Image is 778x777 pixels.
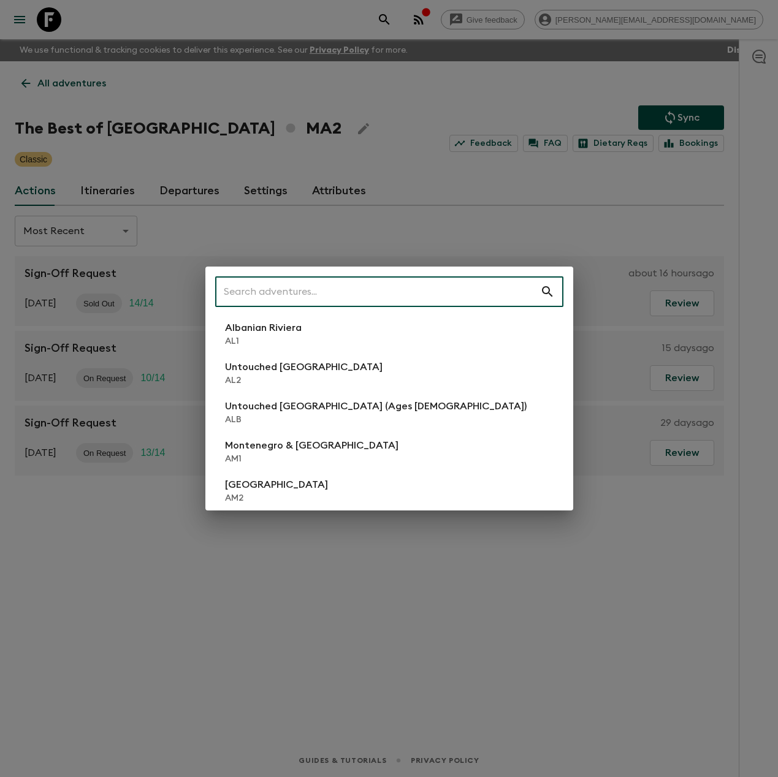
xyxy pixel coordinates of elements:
input: Search adventures... [215,275,540,309]
p: ALB [225,414,527,426]
p: AL1 [225,335,302,347]
p: Montenegro & [GEOGRAPHIC_DATA] [225,438,399,453]
p: Albanian Riviera [225,320,302,335]
p: Untouched [GEOGRAPHIC_DATA] [225,360,383,374]
p: [GEOGRAPHIC_DATA] [225,477,328,492]
p: Untouched [GEOGRAPHIC_DATA] (Ages [DEMOGRAPHIC_DATA]) [225,399,527,414]
p: AM2 [225,492,328,504]
p: AL2 [225,374,383,387]
p: AM1 [225,453,399,465]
